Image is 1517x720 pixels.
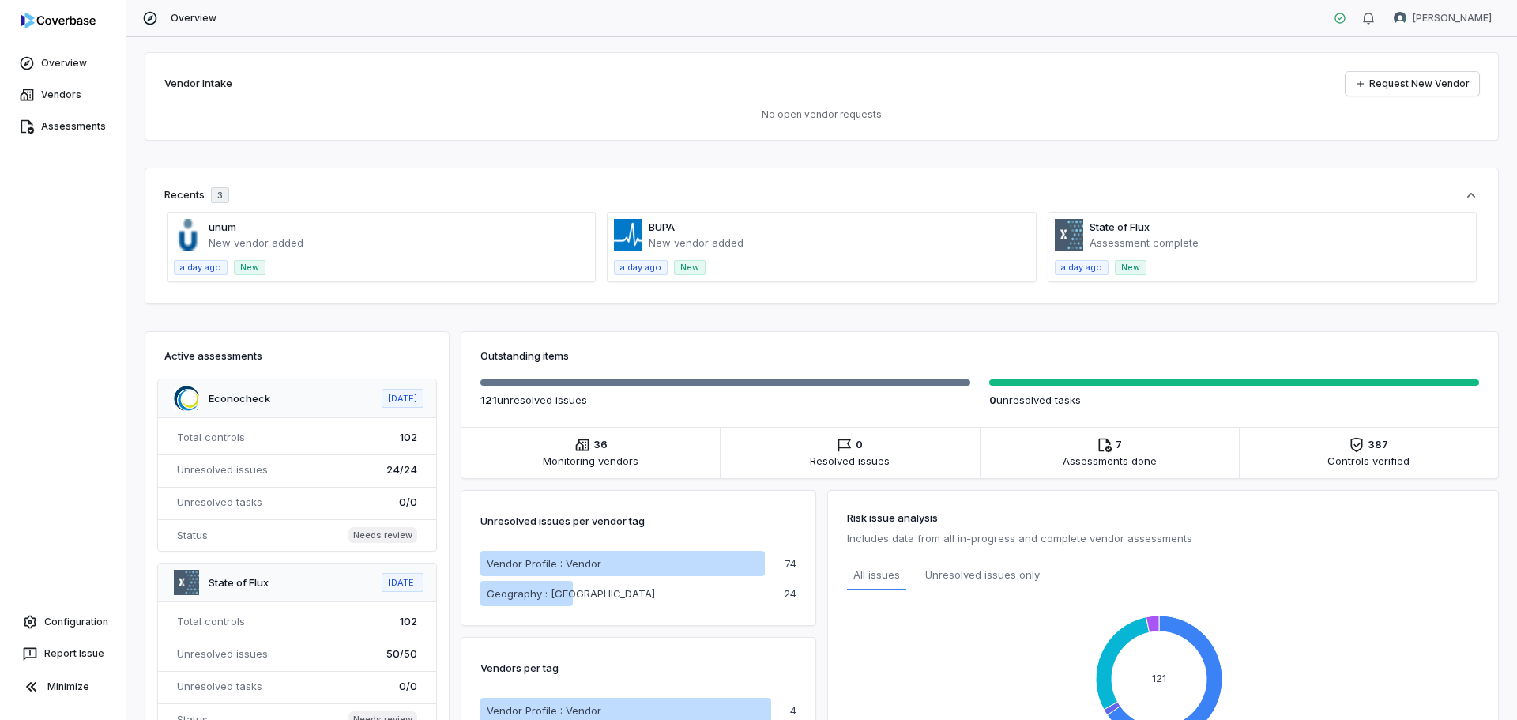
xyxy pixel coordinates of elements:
a: Assessments [3,112,122,141]
span: All issues [853,567,900,582]
span: 0 [989,394,996,406]
a: Vendors [3,81,122,109]
p: Geography : [GEOGRAPHIC_DATA] [487,586,655,601]
span: 36 [593,437,608,453]
span: 7 [1116,437,1122,453]
p: Unresolved issues per vendor tag [480,510,645,532]
a: State of Flux [1090,221,1150,233]
text: 121 [1152,672,1166,684]
h3: Outstanding items [480,348,1479,364]
a: Econocheck [209,392,270,405]
p: 4 [790,706,796,716]
span: 0 [856,437,863,453]
p: 24 [784,589,796,599]
span: Controls verified [1327,453,1410,469]
span: Overview [171,12,216,25]
p: Includes data from all in-progress and complete vendor assessments [847,529,1479,548]
span: [PERSON_NAME] [1413,12,1492,25]
span: 3 [217,190,223,202]
a: State of Flux [209,576,269,589]
p: 74 [785,559,796,569]
p: Vendor Profile : Vendor [487,703,601,718]
a: Request New Vendor [1346,72,1479,96]
span: Monitoring vendors [543,453,638,469]
img: logo-D7KZi-bG.svg [21,13,96,28]
button: Minimize [6,671,119,703]
span: Assessments done [1063,453,1157,469]
p: unresolved task s [989,392,1479,408]
a: Configuration [6,608,119,636]
a: BUPA [649,221,675,233]
button: Report Issue [6,639,119,668]
span: Resolved issues [810,453,890,469]
span: Unresolved issues only [925,567,1040,584]
h3: Risk issue analysis [847,510,1479,526]
h2: Vendor Intake [164,76,232,92]
p: Vendor Profile : Vendor [487,556,601,571]
div: Recents [164,187,229,203]
p: Vendors per tag [480,657,559,679]
p: No open vendor requests [164,108,1479,121]
span: 387 [1368,437,1388,453]
a: Overview [3,49,122,77]
h3: Active assessments [164,348,430,364]
button: Recents3 [164,187,1479,203]
img: Gabriel Buracoski avatar [1394,12,1406,25]
a: unum [209,221,236,233]
button: Gabriel Buracoski avatar[PERSON_NAME] [1384,6,1501,30]
p: unresolved issue s [480,392,970,408]
span: 121 [480,394,497,406]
